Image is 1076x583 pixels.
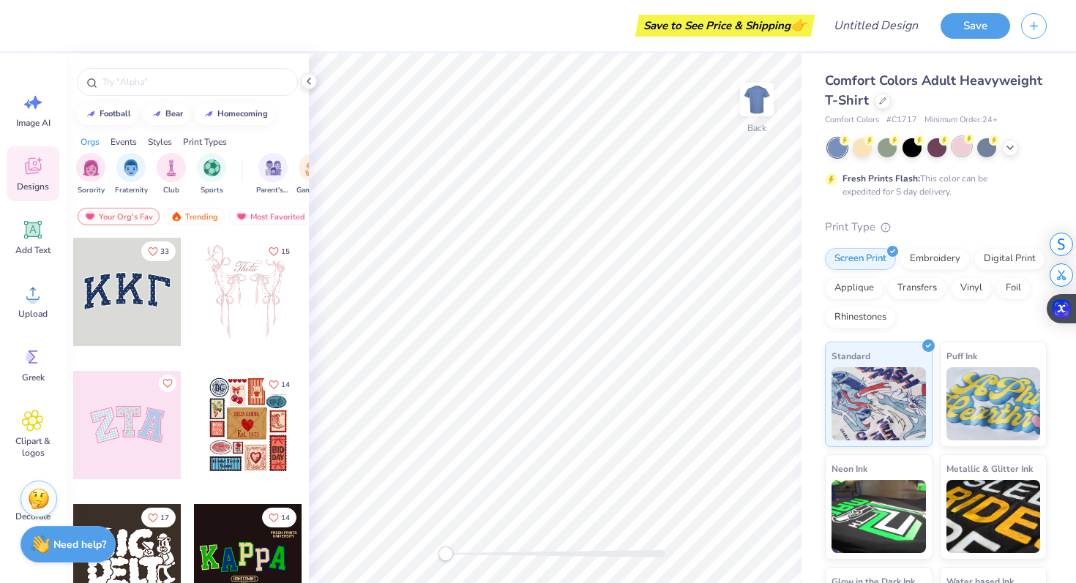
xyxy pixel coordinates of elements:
span: 👉 [791,16,807,34]
span: # C1717 [886,114,917,127]
div: filter for Club [157,153,186,196]
div: filter for Sports [197,153,226,196]
div: Embroidery [900,248,970,270]
div: filter for Game Day [296,153,330,196]
div: football [100,110,131,118]
div: filter for Sorority [76,153,105,196]
button: filter button [296,153,330,196]
button: filter button [76,153,105,196]
span: Image AI [16,117,51,129]
img: trend_line.gif [203,110,214,119]
span: 33 [160,248,169,255]
img: most_fav.gif [84,211,96,222]
span: Add Text [15,244,51,256]
div: Print Type [825,219,1047,236]
div: Most Favorited [229,208,312,225]
button: filter button [115,153,148,196]
span: Metallic & Glitter Ink [946,461,1033,476]
img: Club Image [163,159,179,176]
strong: Need help? [53,538,106,552]
img: Fraternity Image [123,159,139,176]
span: Parent's Weekend [256,185,290,196]
span: Greek [22,372,45,383]
span: Clipart & logos [9,435,57,459]
button: filter button [197,153,226,196]
div: Back [747,121,766,135]
input: Try "Alpha" [101,75,288,89]
span: 14 [281,381,290,388]
div: Applique [825,277,883,299]
button: Like [141,241,176,261]
span: Sports [201,185,223,196]
div: bear [165,110,183,118]
span: Upload [18,308,48,320]
span: Comfort Colors Adult Heavyweight T-Shirt [825,72,1042,109]
div: Styles [148,135,172,148]
div: Digital Print [974,248,1045,270]
img: Puff Ink [946,367,1041,440]
span: Club [163,185,179,196]
button: bear [143,103,190,125]
div: filter for Parent's Weekend [256,153,290,196]
div: Screen Print [825,248,896,270]
div: Vinyl [951,277,992,299]
input: Untitled Design [822,11,930,40]
div: Accessibility label [438,546,453,561]
img: Sports Image [203,159,220,176]
div: homecoming [217,110,268,118]
img: Back [742,85,771,114]
span: Sorority [78,185,105,196]
span: Puff Ink [946,348,977,364]
img: Parent's Weekend Image [265,159,282,176]
img: Standard [832,367,926,440]
img: trend_line.gif [85,110,97,119]
div: filter for Fraternity [115,153,148,196]
button: Like [262,241,296,261]
span: 15 [281,248,290,255]
button: filter button [256,153,290,196]
div: Save to See Price & Shipping [639,15,811,37]
div: Orgs [81,135,100,148]
div: Your Org's Fav [78,208,160,225]
button: football [77,103,138,125]
img: most_fav.gif [236,211,247,222]
span: Comfort Colors [825,114,879,127]
div: Events [111,135,137,148]
button: Like [141,508,176,527]
button: Save [941,13,1010,39]
div: Transfers [888,277,946,299]
span: Neon Ink [832,461,867,476]
span: Designs [17,181,49,192]
img: Metallic & Glitter Ink [946,480,1041,553]
button: Like [262,508,296,527]
div: This color can be expedited for 5 day delivery. [843,172,1023,198]
span: Game Day [296,185,330,196]
img: Sorority Image [83,159,100,176]
span: Decorate [15,511,51,522]
div: Print Types [183,135,227,148]
button: homecoming [195,103,274,125]
span: 14 [281,514,290,522]
button: filter button [157,153,186,196]
img: trending.gif [171,211,182,222]
button: Like [159,375,176,392]
span: Fraternity [115,185,148,196]
button: Like [262,375,296,394]
span: Minimum Order: 24 + [924,114,998,127]
span: 17 [160,514,169,522]
img: Game Day Image [305,159,322,176]
img: trend_line.gif [151,110,162,119]
strong: Fresh Prints Flash: [843,173,920,184]
div: Rhinestones [825,306,896,328]
div: Trending [164,208,225,225]
img: Neon Ink [832,480,926,553]
span: Standard [832,348,870,364]
div: Foil [996,277,1031,299]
